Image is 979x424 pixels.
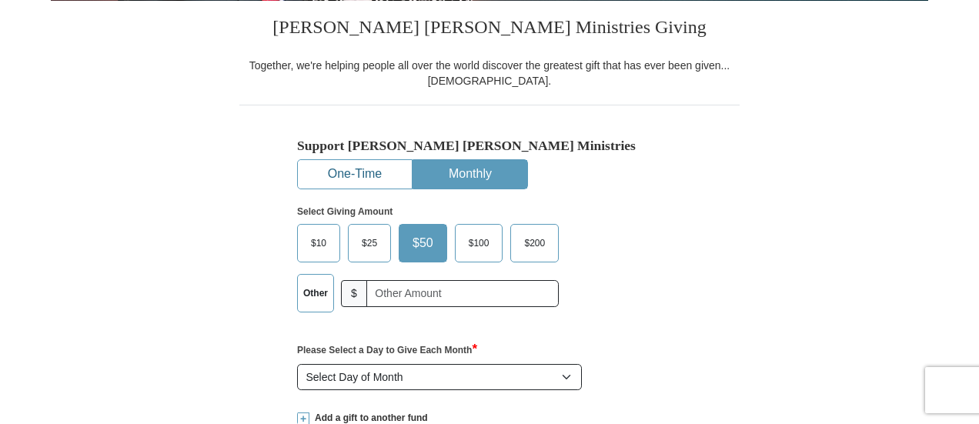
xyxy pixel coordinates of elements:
button: One-Time [298,160,412,189]
span: $200 [516,232,553,255]
h5: Support [PERSON_NAME] [PERSON_NAME] Ministries [297,138,682,154]
button: Monthly [413,160,527,189]
label: Other [298,275,333,312]
strong: Please Select a Day to Give Each Month [297,345,477,356]
span: $50 [405,232,441,255]
div: Together, we're helping people all over the world discover the greatest gift that has ever been g... [239,58,740,88]
span: $25 [354,232,385,255]
span: $10 [303,232,334,255]
span: $100 [461,232,497,255]
strong: Select Giving Amount [297,206,393,217]
h3: [PERSON_NAME] [PERSON_NAME] Ministries Giving [239,1,740,58]
span: $ [341,280,367,307]
input: Other Amount [366,280,559,307]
